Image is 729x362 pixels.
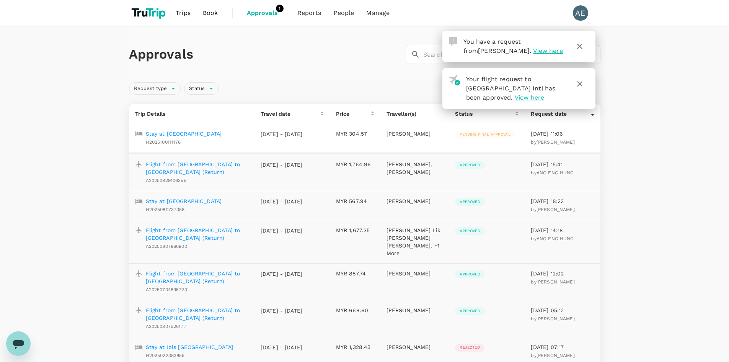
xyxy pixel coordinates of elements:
[336,343,374,351] p: MYR 1,328.43
[455,132,515,137] span: Pending final approval
[531,279,574,285] span: by
[146,161,248,176] a: Flight from [GEOGRAPHIC_DATA] to [GEOGRAPHIC_DATA] (Return)
[515,94,544,101] span: View here
[478,47,530,54] span: [PERSON_NAME]
[184,82,219,95] div: Status
[176,8,191,18] span: Trips
[261,110,320,118] div: Travel date
[336,306,374,314] p: MYR 669.60
[135,110,248,118] p: Trip Details
[531,207,574,212] span: by
[531,343,594,351] p: [DATE] 07:17
[129,85,172,92] span: Request type
[146,306,248,322] a: Flight from [GEOGRAPHIC_DATA] to [GEOGRAPHIC_DATA] (Return)
[336,270,374,277] p: MYR 887.74
[261,130,303,138] p: [DATE] - [DATE]
[463,38,532,54] span: You have a request from .
[336,110,371,118] div: Price
[146,244,187,249] span: A20250807866900
[146,287,187,292] span: A20250704895723
[387,161,443,176] p: [PERSON_NAME], [PERSON_NAME]
[336,197,374,205] p: MYR 567.94
[146,130,222,138] a: Stay at [GEOGRAPHIC_DATA]
[537,170,574,175] span: ANG ENG HUNG
[531,306,594,314] p: [DATE] 05:12
[531,110,590,118] div: Request date
[537,353,575,358] span: [PERSON_NAME]
[423,45,600,64] input: Search by travellers, trips, or destination
[146,207,185,212] span: H2025080737358
[203,8,218,18] span: Book
[297,8,321,18] span: Reports
[261,227,303,234] p: [DATE] - [DATE]
[387,110,443,118] p: Traveller(s)
[146,139,181,145] span: H2025100111178
[573,5,588,21] div: AE
[146,197,222,205] a: Stay at [GEOGRAPHIC_DATA]
[146,270,248,285] a: Flight from [GEOGRAPHIC_DATA] to [GEOGRAPHIC_DATA] (Return)
[146,343,233,351] a: Stay at Ibis [GEOGRAPHIC_DATA]
[531,161,594,168] p: [DATE] 15:41
[261,307,303,314] p: [DATE] - [DATE]
[449,37,457,46] img: Approval Request
[531,197,594,205] p: [DATE] 18:22
[336,161,374,168] p: MYR 1,764.96
[531,236,574,241] span: by
[336,130,374,138] p: MYR 304.57
[334,8,354,18] span: People
[531,170,574,175] span: by
[455,272,484,277] span: Approved
[146,324,186,329] span: A20250307526177
[537,279,575,285] span: [PERSON_NAME]
[455,110,515,118] div: Status
[455,308,484,314] span: Approved
[129,46,403,62] h1: Approvals
[387,306,443,314] p: [PERSON_NAME]
[466,75,556,101] span: Your flight request to [GEOGRAPHIC_DATA] Intl has been approved.
[129,5,170,21] img: TruTrip logo
[455,228,484,234] span: Approved
[336,226,374,234] p: MYR 1,677.35
[537,139,575,145] span: [PERSON_NAME]
[455,345,484,350] span: Rejected
[531,270,594,277] p: [DATE] 12:02
[537,236,574,241] span: ANG ENG HUNG
[387,197,443,205] p: [PERSON_NAME]
[146,226,248,242] a: Flight from [GEOGRAPHIC_DATA] to [GEOGRAPHIC_DATA] (Return)
[261,161,303,169] p: [DATE] - [DATE]
[184,85,209,92] span: Status
[146,353,185,358] span: H2025022383855
[276,5,284,12] span: 1
[455,199,484,205] span: Approved
[531,316,574,321] span: by
[531,353,574,358] span: by
[261,344,303,351] p: [DATE] - [DATE]
[537,207,575,212] span: [PERSON_NAME]
[533,47,563,54] span: View here
[6,331,31,356] iframe: Button to launch messaging window
[261,270,303,278] p: [DATE] - [DATE]
[261,198,303,205] p: [DATE] - [DATE]
[387,130,443,138] p: [PERSON_NAME]
[129,82,181,95] div: Request type
[366,8,390,18] span: Manage
[449,75,460,85] img: flight-approved
[387,270,443,277] p: [PERSON_NAME]
[455,162,484,168] span: Approved
[387,226,443,257] p: [PERSON_NAME] Lik [PERSON_NAME] [PERSON_NAME], +1 More
[387,343,443,351] p: [PERSON_NAME]
[531,226,594,234] p: [DATE] 14:18
[537,316,575,321] span: [PERSON_NAME]
[146,178,186,183] span: A20250929106355
[531,139,574,145] span: by
[247,8,285,18] span: Approvals
[531,130,594,138] p: [DATE] 11:06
